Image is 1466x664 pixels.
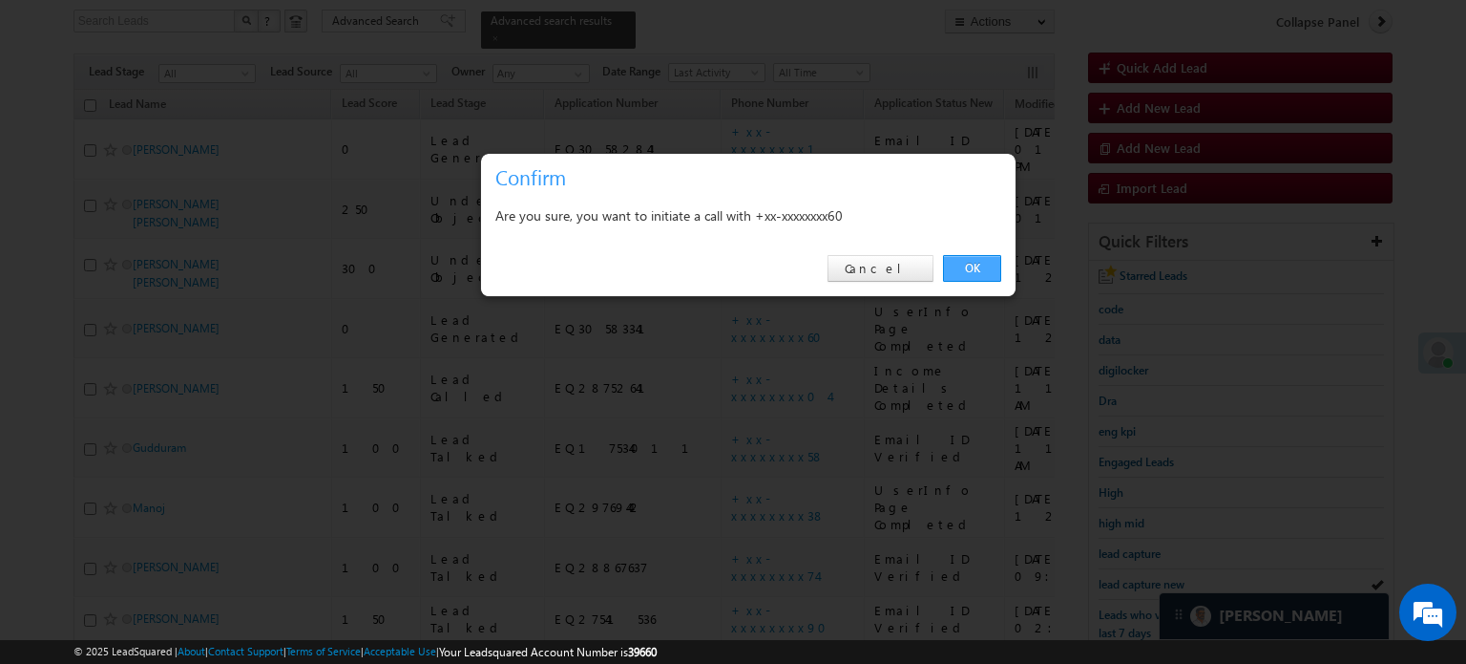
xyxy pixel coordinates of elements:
[439,645,657,659] span: Your Leadsquared Account Number is
[827,255,933,282] a: Cancel
[260,520,346,546] em: Start Chat
[73,643,657,661] span: © 2025 LeadSquared | | | | |
[286,645,361,657] a: Terms of Service
[178,645,205,657] a: About
[25,177,348,503] textarea: Type your message and hit 'Enter'
[208,645,283,657] a: Contact Support
[943,255,1001,282] a: OK
[495,203,1001,227] div: Are you sure, you want to initiate a call with +xx-xxxxxxxx60
[313,10,359,55] div: Minimize live chat window
[495,161,1009,194] h3: Confirm
[99,100,321,125] div: Chat with us now
[364,645,436,657] a: Acceptable Use
[32,100,80,125] img: d_60004797649_company_0_60004797649
[628,645,657,659] span: 39660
